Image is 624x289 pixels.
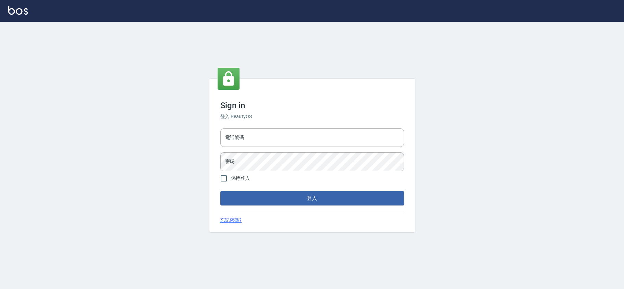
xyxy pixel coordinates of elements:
[220,113,404,120] h6: 登入 BeautyOS
[220,191,404,205] button: 登入
[231,175,250,182] span: 保持登入
[8,6,28,15] img: Logo
[220,101,404,110] h3: Sign in
[220,217,242,224] a: 忘記密碼?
